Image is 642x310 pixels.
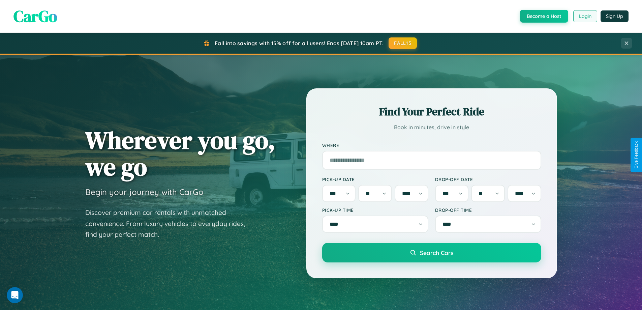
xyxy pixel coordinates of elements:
p: Book in minutes, drive in style [322,122,541,132]
span: CarGo [13,5,57,27]
iframe: Intercom live chat [7,287,23,303]
span: Search Cars [420,249,453,256]
h3: Begin your journey with CarGo [85,187,204,197]
label: Pick-up Date [322,176,428,182]
button: Login [573,10,597,22]
label: Where [322,142,541,148]
button: Sign Up [601,10,629,22]
button: FALL15 [389,37,417,49]
h1: Wherever you go, we go [85,127,275,180]
label: Drop-off Date [435,176,541,182]
button: Become a Host [520,10,568,23]
label: Drop-off Time [435,207,541,213]
span: Fall into savings with 15% off for all users! Ends [DATE] 10am PT. [215,40,384,47]
button: Search Cars [322,243,541,262]
p: Discover premium car rentals with unmatched convenience. From luxury vehicles to everyday rides, ... [85,207,254,240]
h2: Find Your Perfect Ride [322,104,541,119]
label: Pick-up Time [322,207,428,213]
div: Give Feedback [634,141,639,169]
